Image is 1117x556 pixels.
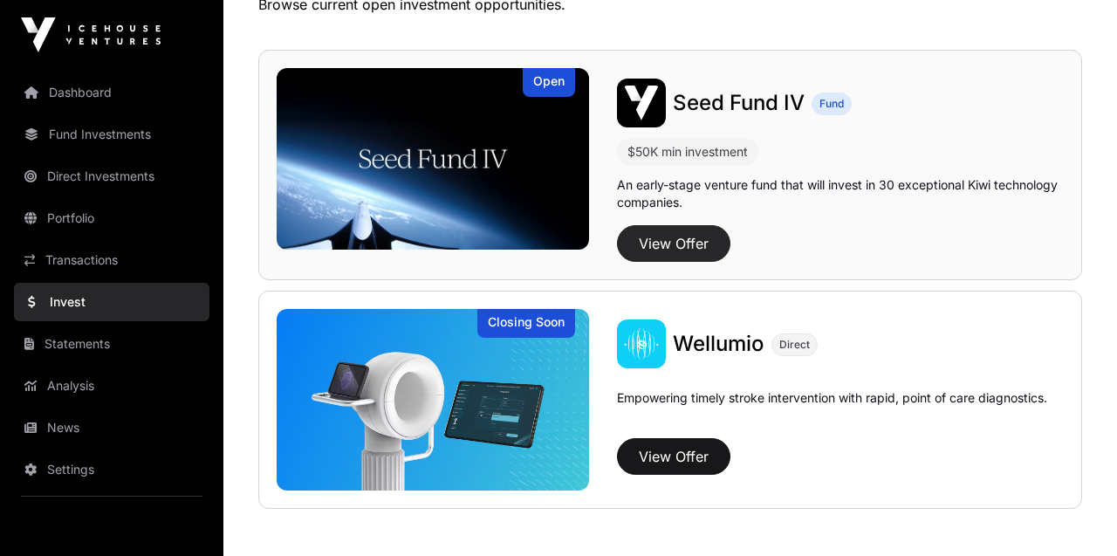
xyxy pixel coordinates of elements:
a: Wellumio [673,330,764,358]
img: Wellumio [617,319,666,368]
img: Seed Fund IV [277,68,589,250]
a: Fund Investments [14,115,209,154]
a: News [14,408,209,447]
img: Wellumio [277,309,589,491]
span: Wellumio [673,331,764,356]
a: Analysis [14,367,209,405]
a: Statements [14,325,209,363]
span: Seed Fund IV [673,90,805,115]
iframe: Chat Widget [1030,472,1117,556]
button: View Offer [617,438,730,475]
div: $50K min investment [627,141,748,162]
span: Direct [779,338,810,352]
a: Transactions [14,241,209,279]
a: Direct Investments [14,157,209,196]
img: Icehouse Ventures Logo [21,17,161,52]
a: Settings [14,450,209,489]
a: Dashboard [14,73,209,112]
div: Closing Soon [477,309,575,338]
img: Seed Fund IV [617,79,666,127]
p: An early-stage venture fund that will invest in 30 exceptional Kiwi technology companies. [617,176,1064,211]
a: Seed Fund IV [673,89,805,117]
button: View Offer [617,225,730,262]
a: Portfolio [14,199,209,237]
p: Empowering timely stroke intervention with rapid, point of care diagnostics. [617,389,1047,431]
a: Seed Fund IVOpen [277,68,589,250]
span: Fund [819,97,844,111]
a: WellumioClosing Soon [277,309,589,491]
a: Invest [14,283,209,321]
div: $50K min investment [617,138,758,166]
div: Open [523,68,575,97]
